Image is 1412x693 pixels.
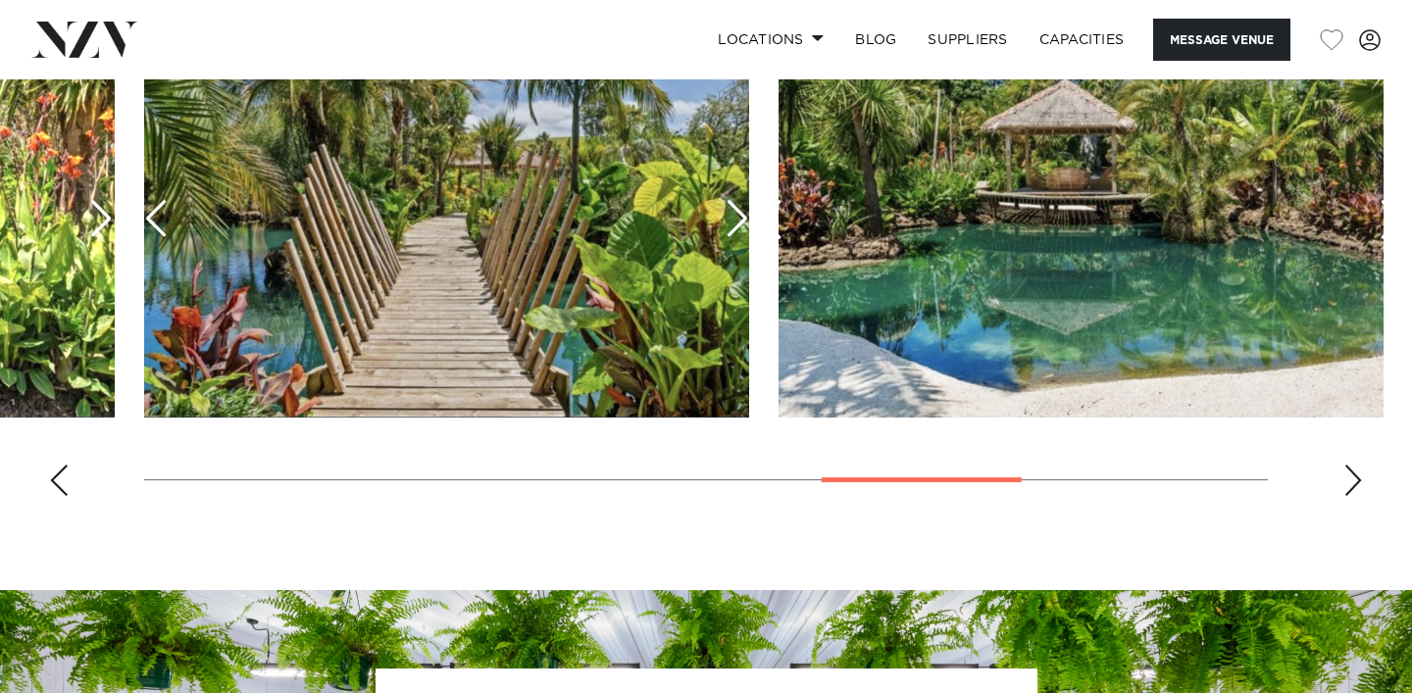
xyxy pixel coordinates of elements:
[839,19,912,61] a: BLOG
[31,22,138,57] img: nzv-logo.png
[1153,19,1290,61] button: Message Venue
[912,19,1023,61] a: SUPPLIERS
[702,19,839,61] a: Locations
[1024,19,1140,61] a: Capacities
